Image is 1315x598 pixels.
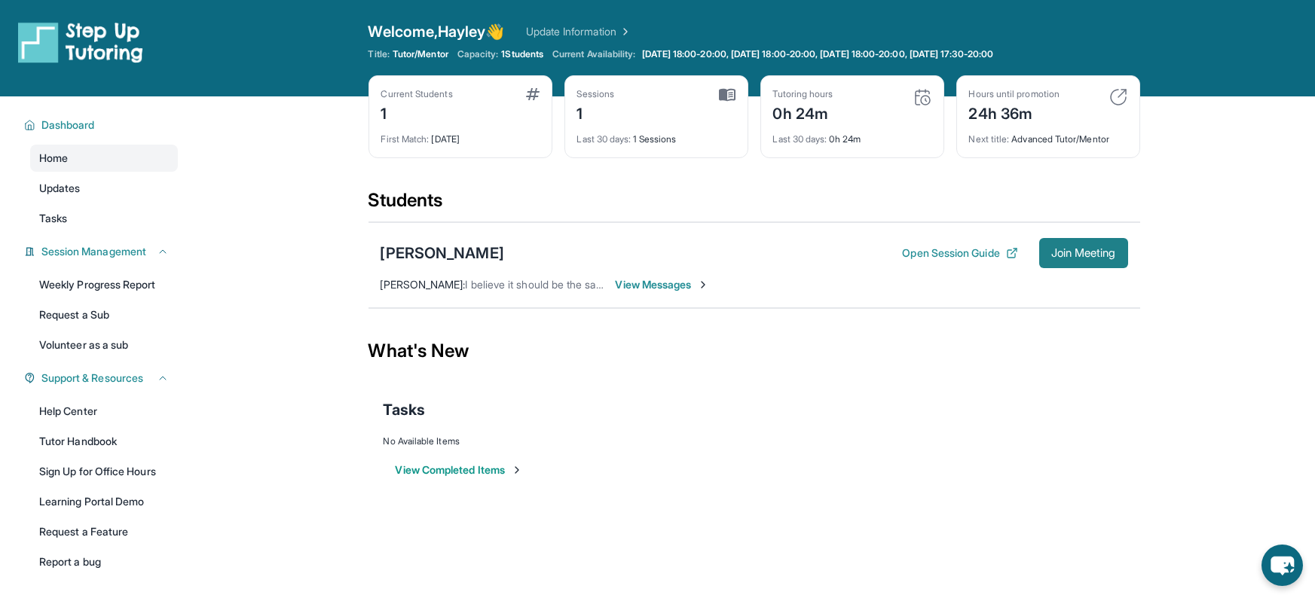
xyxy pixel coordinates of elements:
a: Volunteer as a sub [30,331,178,358]
div: No Available Items [384,435,1125,447]
img: card [526,88,540,100]
div: 24h 36m [969,100,1060,124]
div: Current Students [381,88,453,100]
div: 0h 24m [773,100,833,124]
span: Tasks [39,211,67,226]
div: What's New [369,318,1140,384]
a: Report a bug [30,548,178,575]
button: Open Session Guide [902,246,1017,261]
span: Last 30 days : [773,133,827,145]
span: I believe it should be the same one [466,278,632,291]
a: [DATE] 18:00-20:00, [DATE] 18:00-20:00, [DATE] 18:00-20:00, [DATE] 17:30-20:00 [639,48,996,60]
span: 1 Students [501,48,543,60]
div: Advanced Tutor/Mentor [969,124,1127,145]
span: Session Management [41,244,146,259]
img: Chevron Right [616,24,632,39]
span: [DATE] 18:00-20:00, [DATE] 18:00-20:00, [DATE] 18:00-20:00, [DATE] 17:30-20:00 [642,48,993,60]
span: Tutor/Mentor [393,48,448,60]
div: Hours until promotion [969,88,1060,100]
span: View Messages [616,277,710,292]
div: 0h 24m [773,124,931,145]
button: chat-button [1261,545,1303,586]
div: [DATE] [381,124,540,145]
span: Current Availability: [552,48,635,60]
img: card [1109,88,1127,106]
div: 1 [381,100,453,124]
a: Tutor Handbook [30,428,178,455]
button: Join Meeting [1039,238,1128,268]
a: Request a Feature [30,518,178,545]
span: [PERSON_NAME] : [381,278,466,291]
a: Help Center [30,398,178,425]
button: Session Management [35,244,169,259]
a: Sign Up for Office Hours [30,458,178,485]
span: Join Meeting [1051,249,1116,258]
a: Weekly Progress Report [30,271,178,298]
a: Home [30,145,178,172]
span: Next title : [969,133,1010,145]
span: Last 30 days : [577,133,632,145]
button: View Completed Items [396,462,523,477]
a: Tasks [30,205,178,232]
a: Learning Portal Demo [30,488,178,515]
img: card [913,88,931,106]
span: Dashboard [41,117,95,133]
a: Updates [30,175,178,202]
div: 1 Sessions [577,124,735,145]
span: First Match : [381,133,430,145]
img: Chevron-Right [697,279,709,291]
span: Support & Resources [41,371,143,386]
div: Students [369,188,1140,221]
span: Title: [369,48,390,60]
span: Tasks [384,399,425,420]
button: Dashboard [35,117,169,133]
span: Capacity: [457,48,499,60]
span: Updates [39,181,81,196]
img: logo [18,21,143,63]
a: Request a Sub [30,301,178,328]
button: Support & Resources [35,371,169,386]
span: Welcome, Hayley 👋 [369,21,505,42]
img: card [719,88,735,102]
div: Sessions [577,88,615,100]
span: Home [39,151,68,166]
a: Update Information [526,24,632,39]
div: 1 [577,100,615,124]
div: [PERSON_NAME] [381,243,504,264]
div: Tutoring hours [773,88,833,100]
